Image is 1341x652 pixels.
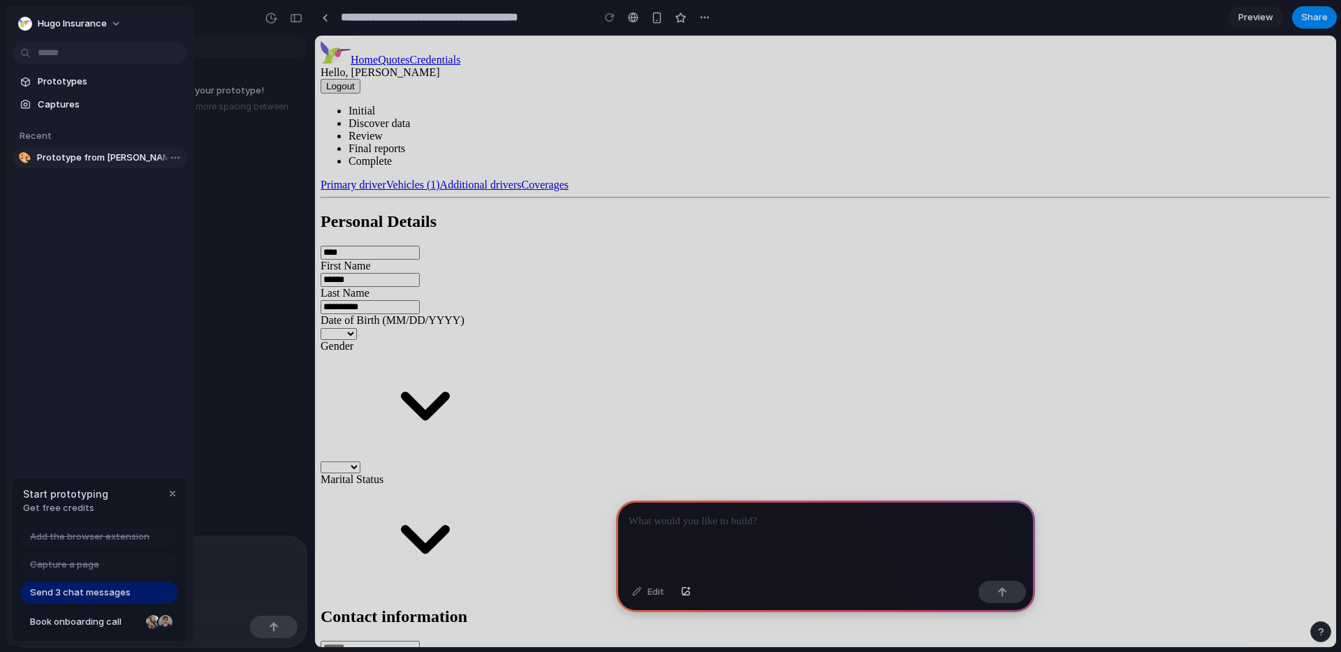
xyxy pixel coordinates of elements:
[71,143,125,155] a: Vehicles (1)
[6,177,1016,195] h2: Personal Details
[206,143,254,155] a: Coverages
[20,611,178,633] a: Book onboarding call
[157,614,174,630] div: Christian Iacullo
[6,572,1016,591] h2: Contact information
[30,530,149,544] span: Add the browser extension
[13,13,129,35] button: Hugo Insurance
[23,501,108,515] span: Get free credits
[30,615,140,629] span: Book onboarding call
[6,43,45,58] button: Logout
[6,31,1016,43] div: Hello, [PERSON_NAME]
[18,151,31,165] div: 🎨
[37,151,182,165] span: Prototype from [PERSON_NAME] Agent - Quotes Details
[6,224,1016,237] div: First Name
[125,143,207,155] a: Additional drivers
[36,18,63,30] a: Home
[6,251,1016,264] div: Last Name
[34,94,1016,107] li: Review
[34,119,1016,132] li: Complete
[34,107,1016,119] li: Final reports
[30,558,99,572] span: Capture a page
[63,18,94,30] a: Quotes
[34,82,1016,94] li: Discover data
[6,143,71,155] a: Primary driver
[13,71,187,92] a: Prototypes
[34,69,1016,82] li: Initial
[13,147,187,168] a: 🎨Prototype from [PERSON_NAME] Agent - Quotes Details
[30,586,131,600] span: Send 3 chat messages
[6,438,1016,450] div: Marital Status
[95,18,146,30] a: Credentials
[23,487,108,501] span: Start prototyping
[13,94,187,115] a: Captures
[145,614,161,630] div: Nicole Kubica
[38,17,107,31] span: Hugo Insurance
[6,304,1016,317] div: Gender
[38,98,182,112] span: Captures
[38,75,182,89] span: Prototypes
[20,130,52,141] span: Recent
[6,279,1016,291] div: Date of Birth (MM/DD/YYYY)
